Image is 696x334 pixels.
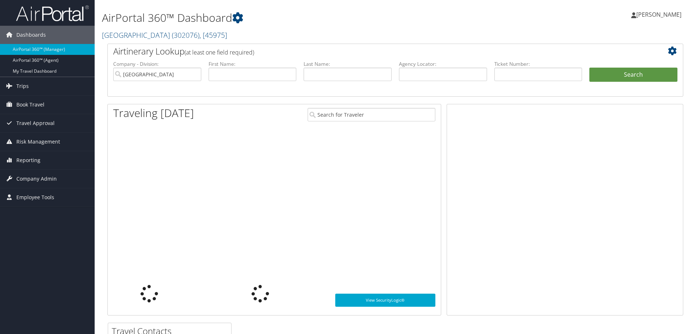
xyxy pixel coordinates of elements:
[494,60,582,68] label: Ticket Number:
[16,151,40,169] span: Reporting
[113,60,201,68] label: Company - Division:
[308,108,435,121] input: Search for Traveler
[185,48,254,56] span: (at least one field required)
[16,77,29,95] span: Trips
[636,11,681,19] span: [PERSON_NAME]
[16,170,57,188] span: Company Admin
[16,114,55,132] span: Travel Approval
[172,30,199,40] span: ( 302076 )
[16,5,89,22] img: airportal-logo.png
[209,60,297,68] label: First Name:
[589,68,677,82] button: Search
[16,26,46,44] span: Dashboards
[113,105,194,121] h1: Traveling [DATE]
[335,294,435,307] a: View SecurityLogic®
[16,188,54,206] span: Employee Tools
[16,133,60,151] span: Risk Management
[631,4,689,25] a: [PERSON_NAME]
[399,60,487,68] label: Agency Locator:
[102,30,227,40] a: [GEOGRAPHIC_DATA]
[16,96,44,114] span: Book Travel
[304,60,392,68] label: Last Name:
[199,30,227,40] span: , [ 45975 ]
[113,45,629,57] h2: Airtinerary Lookup
[102,10,493,25] h1: AirPortal 360™ Dashboard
